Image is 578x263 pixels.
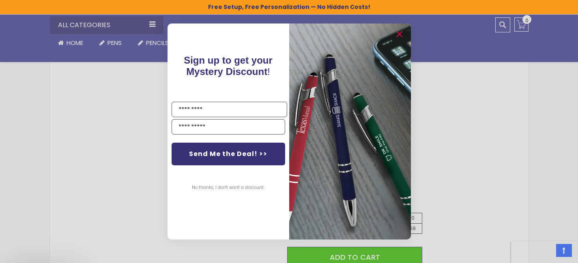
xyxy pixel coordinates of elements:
[172,143,285,165] button: Send Me the Deal! >>
[172,119,285,135] input: YOUR EMAIL
[184,55,273,77] span: !
[184,55,273,77] span: Sign up to get your Mystery Discount
[188,177,269,198] button: No thanks, I don't want a discount.
[289,24,411,239] img: 081b18bf-2f98-4675-a917-09431eb06994.jpeg
[393,28,406,41] button: Close dialog
[511,241,578,263] iframe: Google Customer Reviews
